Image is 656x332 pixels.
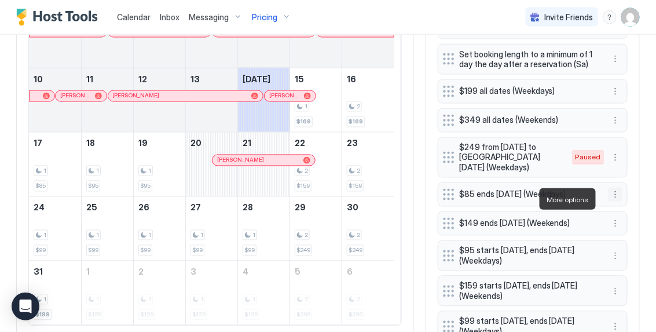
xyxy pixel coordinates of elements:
[134,197,185,218] a: August 26, 2025
[349,183,362,190] span: $159
[347,138,358,148] span: 23
[295,138,305,148] span: 22
[238,197,289,218] a: August 28, 2025
[29,261,81,325] td: August 31, 2025
[243,267,248,277] span: 4
[290,132,342,196] td: August 22, 2025
[113,92,259,100] div: [PERSON_NAME]
[349,118,363,126] span: $169
[81,68,133,132] td: August 11, 2025
[43,167,46,175] span: 1
[621,8,640,27] div: User profile
[609,114,622,127] button: More options
[29,133,81,154] a: August 17, 2025
[609,52,622,66] button: More options
[238,261,290,325] td: September 4, 2025
[290,68,342,132] td: August 15, 2025
[138,74,147,84] span: 12
[238,133,289,154] a: August 21, 2025
[295,74,304,84] span: 15
[81,261,133,325] td: September 1, 2025
[190,74,200,84] span: 13
[342,261,394,283] a: September 6, 2025
[459,281,597,301] span: $159 starts [DATE], ends [DATE] (Weekends)
[60,92,90,100] span: [PERSON_NAME] [PERSON_NAME]
[290,3,342,68] td: August 8, 2025
[459,246,597,266] span: $95 starts [DATE], ends [DATE] (Weekdays)
[29,3,81,68] td: August 3, 2025
[140,247,151,254] span: $99
[238,196,290,261] td: August 28, 2025
[34,138,42,148] span: 17
[609,151,622,165] button: More options
[290,261,342,325] td: September 5, 2025
[347,267,353,277] span: 6
[342,68,394,90] a: August 16, 2025
[547,195,589,204] span: More options
[82,133,133,154] a: August 18, 2025
[238,68,290,132] td: August 14, 2025
[96,167,99,175] span: 1
[134,68,185,90] a: August 12, 2025
[34,74,43,84] span: 10
[576,152,601,163] span: Paused
[134,261,185,283] a: September 2, 2025
[609,85,622,98] div: menu
[29,132,81,196] td: August 17, 2025
[609,249,622,263] div: menu
[269,92,311,100] div: [PERSON_NAME]
[290,197,342,218] a: August 29, 2025
[16,9,103,26] div: Host Tools Logo
[243,74,270,84] span: [DATE]
[305,232,308,239] span: 2
[86,267,90,277] span: 1
[117,11,151,23] a: Calendar
[544,12,593,23] span: Invite Friends
[190,203,201,213] span: 27
[252,12,277,23] span: Pricing
[29,197,81,218] a: August 24, 2025
[269,92,299,100] span: [PERSON_NAME]
[459,218,597,229] span: $149 ends [DATE] (Weekends)
[138,138,148,148] span: 19
[342,68,394,132] td: August 16, 2025
[186,197,237,218] a: August 27, 2025
[34,267,43,277] span: 31
[160,11,179,23] a: Inbox
[295,267,300,277] span: 5
[609,52,622,66] div: menu
[148,167,151,175] span: 1
[185,261,237,325] td: September 3, 2025
[133,196,185,261] td: August 26, 2025
[305,167,308,175] span: 2
[133,132,185,196] td: August 19, 2025
[113,92,160,100] span: [PERSON_NAME]
[342,133,394,154] a: August 23, 2025
[609,188,622,202] div: menu
[138,267,144,277] span: 2
[238,68,289,90] a: August 14, 2025
[609,85,622,98] button: More options
[290,133,342,154] a: August 22, 2025
[189,12,229,23] span: Messaging
[342,197,394,218] a: August 30, 2025
[459,115,597,126] span: $349 all dates (Weekends)
[29,196,81,261] td: August 24, 2025
[342,196,394,261] td: August 30, 2025
[357,232,360,239] span: 2
[357,103,360,111] span: 2
[296,183,310,190] span: $159
[35,311,50,319] span: $189
[609,114,622,127] div: menu
[160,12,179,22] span: Inbox
[217,156,264,164] span: [PERSON_NAME]
[243,138,251,148] span: 21
[134,133,185,154] a: August 19, 2025
[81,196,133,261] td: August 25, 2025
[200,232,203,239] span: 1
[357,167,360,175] span: 2
[252,232,255,239] span: 1
[238,132,290,196] td: August 21, 2025
[185,196,237,261] td: August 27, 2025
[459,143,561,173] span: $249 from [DATE] to [GEOGRAPHIC_DATA][DATE] (Weekdays)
